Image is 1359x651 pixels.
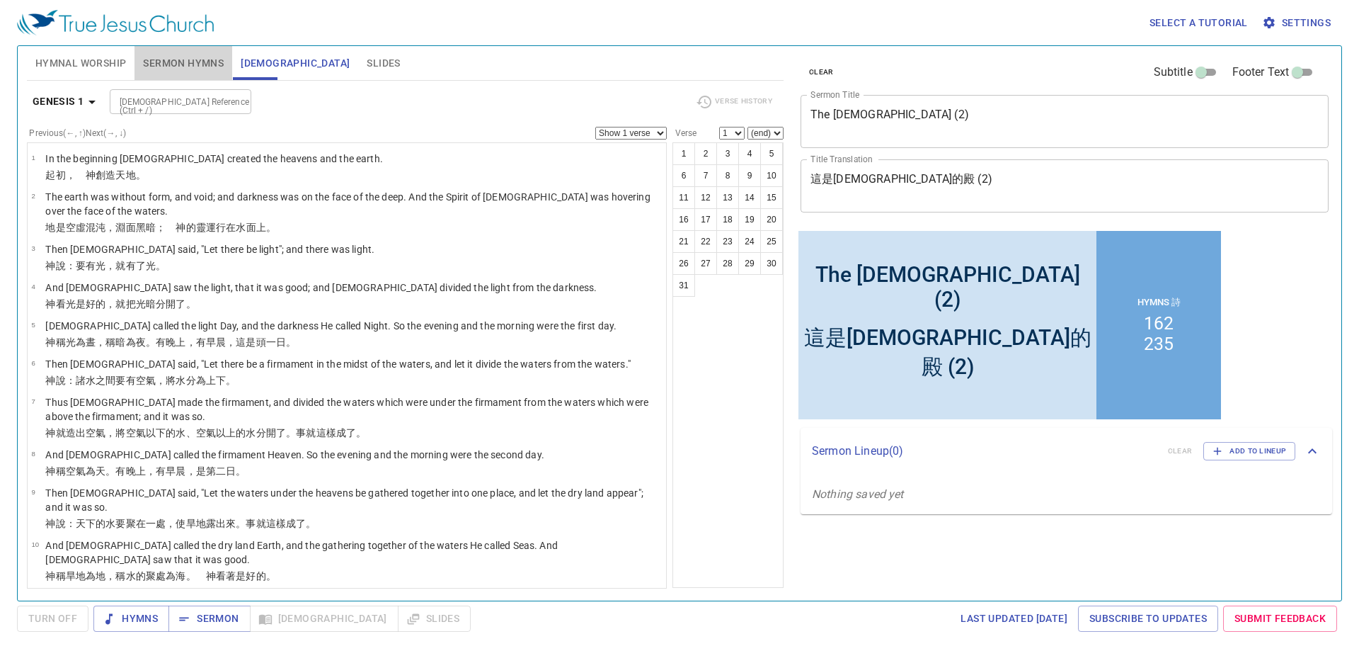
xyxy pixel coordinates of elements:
button: 12 [694,186,717,209]
wh3117: 。 [286,336,296,348]
wh2822: 為夜 [126,336,297,348]
div: Sermon Lineup(0)clearAdd to Lineup [801,428,1332,475]
p: Then [DEMOGRAPHIC_DATA] said, "Let there be a firmament in the midst of the waters, and let it di... [45,357,631,371]
button: 10 [760,164,783,187]
button: 29 [738,252,761,275]
button: 22 [694,230,717,253]
span: 9 [31,488,35,496]
wh3651: 。 [356,427,366,438]
wh2822: 分開了 [156,298,196,310]
wh430: 看 [56,298,196,310]
wh4325: 分 [186,375,236,386]
button: 15 [760,186,783,209]
wh7200: 是好的 [236,570,276,582]
wh7549: ，將空氣 [105,427,366,438]
span: Footer Text [1232,64,1290,81]
span: clear [809,66,834,79]
wh8415: 面 [126,222,276,233]
wh430: 說 [56,375,236,386]
p: 神 [45,464,544,478]
wh7307: 運行 [206,222,276,233]
button: 23 [716,230,739,253]
p: In the beginning [DEMOGRAPHIC_DATA] created the heavens and the earth. [45,152,383,166]
wh914: 。 [186,298,196,310]
p: [DEMOGRAPHIC_DATA] called the light Day, and the darkness He called Night. So the evening and the... [45,319,617,333]
a: Subscribe to Updates [1078,606,1218,632]
button: 7 [694,164,717,187]
p: 神 [45,373,631,387]
wh8478: 的水 [166,427,366,438]
wh430: 稱 [56,336,297,348]
span: 3 [31,244,35,252]
button: Genesis 1 [27,89,107,115]
button: 6 [672,164,695,187]
p: 神 [45,297,597,311]
wh7200: 。事就這樣成了。 [236,518,316,529]
wh4325: 要聚在 [115,518,316,529]
wh216: 。 [156,260,166,271]
wh776: 。 [136,169,146,181]
wh1961: 光 [96,260,166,271]
button: 8 [716,164,739,187]
p: Sermon Lineup ( 0 ) [812,443,1157,460]
wh3117: ，稱 [96,336,296,348]
p: Then [DEMOGRAPHIC_DATA] said, "Let the waters under the heavens be gathered together into one pla... [45,486,662,514]
wh914: 。事就這樣成了 [286,427,366,438]
button: 14 [738,186,761,209]
p: 神 [45,259,374,273]
button: 17 [694,208,717,231]
span: 6 [31,359,35,367]
wh914: 為上下。 [196,375,236,386]
wh3004: 為地 [86,570,276,582]
p: 神 [45,569,662,583]
wh7220: 光 [66,298,196,310]
button: 26 [672,252,695,275]
button: Settings [1259,10,1336,36]
button: Sermon [168,606,250,632]
label: Verse [672,129,696,137]
wh4325: 面 [246,222,276,233]
wh216: 為晝 [76,336,296,348]
input: Type Bible Reference [114,94,224,110]
textarea: 這是[DEMOGRAPHIC_DATA]的殿 (2) [810,172,1319,199]
span: Submit Feedback [1234,610,1326,628]
wh8432: 要有空氣 [115,375,236,386]
wh8064: 下的水 [86,518,316,529]
wh1961: 空虛 [66,222,276,233]
wh4325: 分開了 [256,427,367,438]
button: 3 [716,142,739,165]
wh6153: ，有早晨 [186,336,297,348]
p: And [DEMOGRAPHIC_DATA] called the dry land Earth, and the gathering together of the waters He cal... [45,538,662,567]
span: Settings [1265,14,1331,32]
span: 2 [31,192,35,200]
wh7549: 以下 [146,427,366,438]
span: 4 [31,283,35,290]
wh7121: 暗 [115,336,296,348]
wh430: 說 [56,518,316,529]
wh7121: 旱地 [66,570,276,582]
button: 9 [738,164,761,187]
span: Add to Lineup [1212,445,1286,458]
iframe: from-child [795,227,1225,423]
wh3004: 地露出來 [196,518,316,529]
wh3117: 。 [236,465,246,477]
wh559: ：要有 [66,260,166,271]
p: Then [DEMOGRAPHIC_DATA] said, "Let there be light"; and there was light. [45,242,374,256]
wh7549: ，將水 [156,375,236,386]
label: Previous (←, ↑) Next (→, ↓) [29,129,126,137]
p: 地 [45,220,662,234]
button: 21 [672,230,695,253]
p: 神 [45,335,617,349]
wh776: 是 [56,222,276,233]
wh7225: ， 神 [66,169,146,181]
span: Select a tutorial [1149,14,1248,32]
span: Sermon Hymns [143,55,224,72]
button: 19 [738,208,761,231]
button: 20 [760,208,783,231]
p: 神 [45,426,662,440]
p: 神 [45,516,662,531]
